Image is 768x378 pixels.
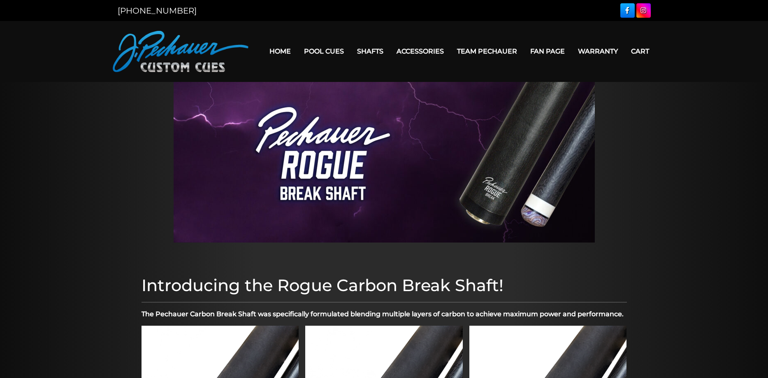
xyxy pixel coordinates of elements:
[297,41,350,62] a: Pool Cues
[113,31,248,72] img: Pechauer Custom Cues
[350,41,390,62] a: Shafts
[142,275,627,295] h1: Introducing the Rogue Carbon Break Shaft!
[142,310,624,318] strong: The Pechauer Carbon Break Shaft was specifically formulated blending multiple layers of carbon to...
[571,41,624,62] a: Warranty
[624,41,656,62] a: Cart
[263,41,297,62] a: Home
[524,41,571,62] a: Fan Page
[390,41,450,62] a: Accessories
[118,6,197,16] a: [PHONE_NUMBER]
[450,41,524,62] a: Team Pechauer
